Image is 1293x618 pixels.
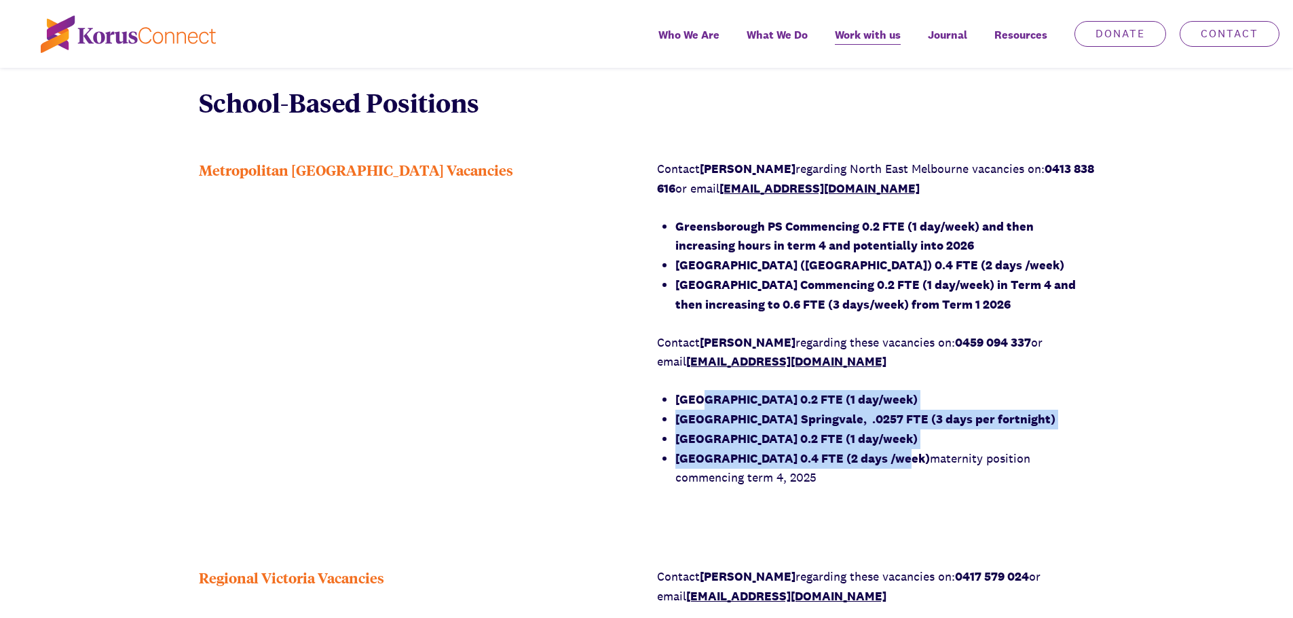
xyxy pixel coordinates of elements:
[955,568,1029,584] strong: 0417 579 024
[675,277,1076,312] strong: [GEOGRAPHIC_DATA] Commencing 0.2 FTE (1 day/week) in Term 4 and then increasing to 0.6 FTE (3 day...
[686,353,886,369] a: [EMAIL_ADDRESS][DOMAIN_NAME]
[41,16,216,53] img: korus-connect%2Fc5177985-88d5-491d-9cd7-4a1febad1357_logo.svg
[981,19,1061,68] div: Resources
[657,161,1094,196] strong: 0413 838 616
[675,411,798,427] strong: [GEOGRAPHIC_DATA]
[700,334,795,350] strong: [PERSON_NAME]
[700,568,795,584] strong: [PERSON_NAME]
[719,180,920,196] a: [EMAIL_ADDRESS][DOMAIN_NAME]
[658,25,719,45] span: Who We Are
[675,257,1064,273] strong: [GEOGRAPHIC_DATA] ([GEOGRAPHIC_DATA]) 0.4 FTE (2 days /week)
[657,333,1095,372] p: Contact regarding these vacancies on: or email
[199,86,866,119] p: School-Based Positions
[657,159,1095,199] p: Contact regarding North East Melbourne vacancies on: or email
[700,161,795,176] strong: [PERSON_NAME]
[657,567,1095,606] p: Contact regarding these vacancies on: or email
[675,450,930,466] strong: [GEOGRAPHIC_DATA] 0.4 FTE (2 days /week)
[821,19,914,68] a: Work with us
[675,218,1034,254] strong: Greensborough PS Commencing 0.2 FTE (1 day/week) and then increasing hours in term 4 and potentia...
[675,449,1095,488] li: maternity position commencing term 4, 2025
[928,25,967,45] span: Journal
[1074,21,1166,47] a: Donate
[645,19,733,68] a: Who We Are
[835,25,901,45] span: Work with us
[199,159,637,506] div: Metropolitan [GEOGRAPHIC_DATA] Vacancies
[733,19,821,68] a: What We Do
[675,391,918,407] strong: [GEOGRAPHIC_DATA] 0.2 FTE (1 day/week)
[955,334,1031,350] strong: 0459 094 337
[914,19,981,68] a: Journal
[675,431,918,446] strong: [GEOGRAPHIC_DATA] 0.2 FTE (1 day/week)
[801,411,1055,427] strong: Springvale, .0257 FTE (3 days per fortnight)
[686,588,886,604] a: [EMAIL_ADDRESS][DOMAIN_NAME]
[747,25,808,45] span: What We Do
[1180,21,1279,47] a: Contact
